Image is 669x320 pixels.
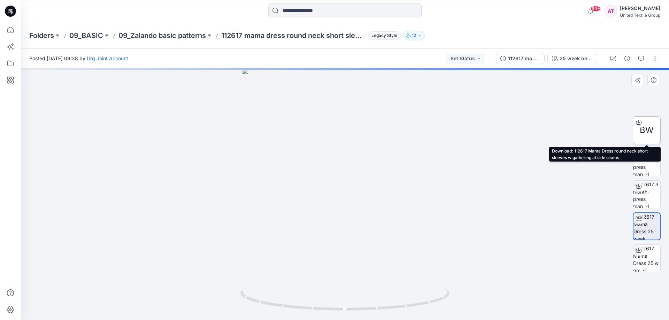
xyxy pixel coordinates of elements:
[366,31,400,40] button: Legacy Style
[368,31,400,40] span: Legacy Style
[633,213,660,240] img: 112617 Mama Dress 25 week
[412,32,416,39] p: 12
[590,6,601,11] span: 99+
[633,149,660,176] img: 112617 7month-press map_-1
[496,53,545,64] button: 112617 mama dress round neck short sleeves w gathering at side seams
[118,31,206,40] a: 09_Zalando basic patterns
[547,53,596,64] button: 25 week belly
[620,4,660,13] div: [PERSON_NAME]
[622,53,633,64] button: Details
[620,13,660,18] div: United Textile Group
[69,31,103,40] a: 09_BASIC
[403,31,425,40] button: 12
[29,31,54,40] a: Folders
[633,181,660,208] img: 112617 3 month-press map_-1
[29,55,128,62] span: Posted [DATE] 09:38 by
[640,124,654,136] span: BW
[508,55,540,62] div: 112617 mama dress round neck short sleeves w gathering at side seams
[87,55,128,61] a: Utg Joint Account
[633,245,660,272] img: 112617 Mama Dress 25 w pm_-1
[560,55,592,62] div: 25 week belly
[221,31,366,40] p: 112617 mama dress round neck short sleeves w gathering at side seams
[605,5,617,17] div: AT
